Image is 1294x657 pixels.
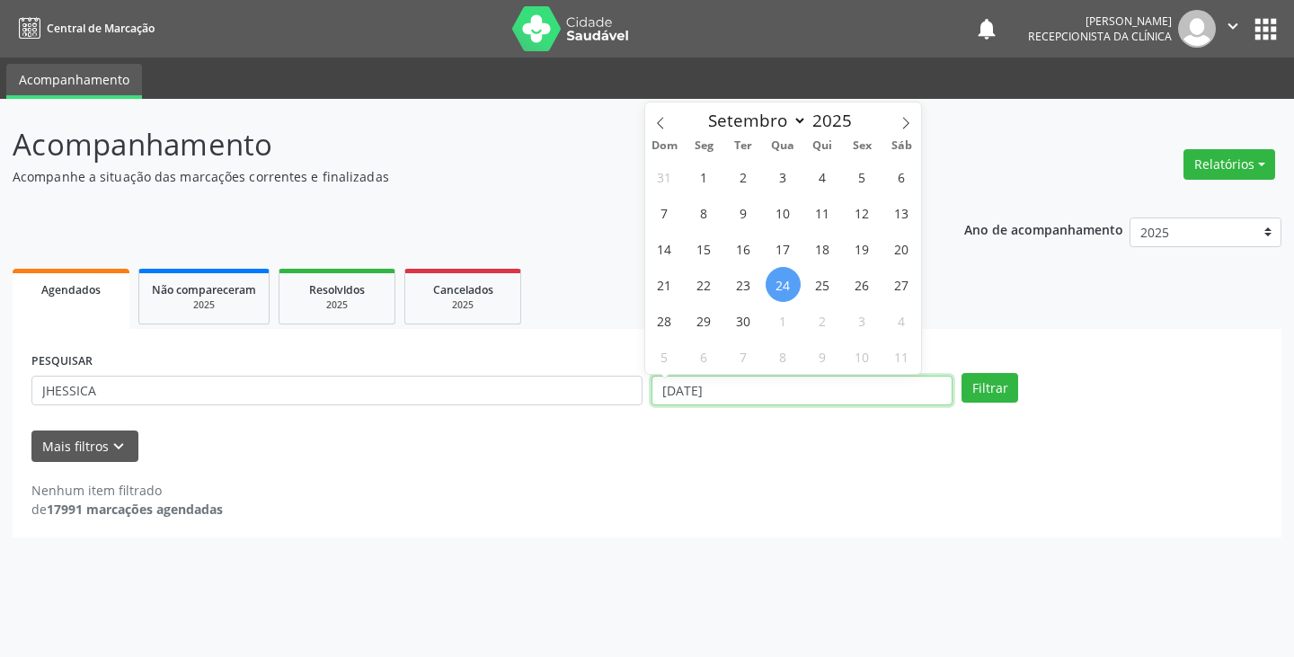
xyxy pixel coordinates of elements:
span: Outubro 7, 2025 [726,339,761,374]
p: Acompanhamento [13,122,900,167]
div: 2025 [292,298,382,312]
select: Month [700,108,808,133]
span: Setembro 26, 2025 [845,267,880,302]
input: Selecione um intervalo [651,376,953,406]
span: Setembro 12, 2025 [845,195,880,230]
span: Setembro 29, 2025 [687,303,722,338]
button: notifications [974,16,999,41]
img: img [1178,10,1216,48]
span: Agendados [41,282,101,297]
span: Outubro 3, 2025 [845,303,880,338]
input: Nome, CNS [31,376,643,406]
span: Setembro 24, 2025 [766,267,801,302]
span: Resolvidos [309,282,365,297]
span: Qua [763,140,802,152]
span: Setembro 11, 2025 [805,195,840,230]
span: Agosto 31, 2025 [647,159,682,194]
span: Setembro 15, 2025 [687,231,722,266]
a: Central de Marcação [13,13,155,43]
span: Setembro 25, 2025 [805,267,840,302]
button: Filtrar [962,373,1018,404]
p: Acompanhe a situação das marcações correntes e finalizadas [13,167,900,186]
div: 2025 [418,298,508,312]
span: Outubro 5, 2025 [647,339,682,374]
span: Central de Marcação [47,21,155,36]
span: Setembro 22, 2025 [687,267,722,302]
span: Setembro 6, 2025 [884,159,919,194]
span: Setembro 8, 2025 [687,195,722,230]
i: keyboard_arrow_down [109,437,129,457]
strong: 17991 marcações agendadas [47,501,223,518]
span: Dom [645,140,685,152]
div: [PERSON_NAME] [1028,13,1172,29]
span: Setembro 19, 2025 [845,231,880,266]
div: Nenhum item filtrado [31,481,223,500]
span: Setembro 4, 2025 [805,159,840,194]
span: Outubro 8, 2025 [766,339,801,374]
span: Qui [802,140,842,152]
span: Outubro 4, 2025 [884,303,919,338]
span: Setembro 2, 2025 [726,159,761,194]
span: Ter [723,140,763,152]
input: Year [807,109,866,132]
span: Setembro 18, 2025 [805,231,840,266]
span: Outubro 10, 2025 [845,339,880,374]
span: Seg [684,140,723,152]
span: Setembro 9, 2025 [726,195,761,230]
button: Relatórios [1183,149,1275,180]
div: 2025 [152,298,256,312]
span: Setembro 7, 2025 [647,195,682,230]
button: Mais filtroskeyboard_arrow_down [31,431,138,462]
span: Setembro 16, 2025 [726,231,761,266]
label: PESQUISAR [31,348,93,376]
span: Setembro 10, 2025 [766,195,801,230]
span: Setembro 27, 2025 [884,267,919,302]
span: Setembro 1, 2025 [687,159,722,194]
span: Sáb [882,140,921,152]
span: Setembro 14, 2025 [647,231,682,266]
i:  [1223,16,1243,36]
span: Recepcionista da clínica [1028,29,1172,44]
a: Acompanhamento [6,64,142,99]
button: apps [1250,13,1281,45]
span: Outubro 11, 2025 [884,339,919,374]
span: Não compareceram [152,282,256,297]
span: Outubro 1, 2025 [766,303,801,338]
span: Setembro 21, 2025 [647,267,682,302]
span: Outubro 6, 2025 [687,339,722,374]
span: Setembro 28, 2025 [647,303,682,338]
span: Outubro 9, 2025 [805,339,840,374]
span: Setembro 20, 2025 [884,231,919,266]
span: Cancelados [433,282,493,297]
span: Setembro 23, 2025 [726,267,761,302]
span: Outubro 2, 2025 [805,303,840,338]
span: Setembro 3, 2025 [766,159,801,194]
span: Sex [842,140,882,152]
p: Ano de acompanhamento [964,218,1123,240]
button:  [1216,10,1250,48]
span: Setembro 5, 2025 [845,159,880,194]
span: Setembro 13, 2025 [884,195,919,230]
span: Setembro 30, 2025 [726,303,761,338]
div: de [31,500,223,519]
span: Setembro 17, 2025 [766,231,801,266]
